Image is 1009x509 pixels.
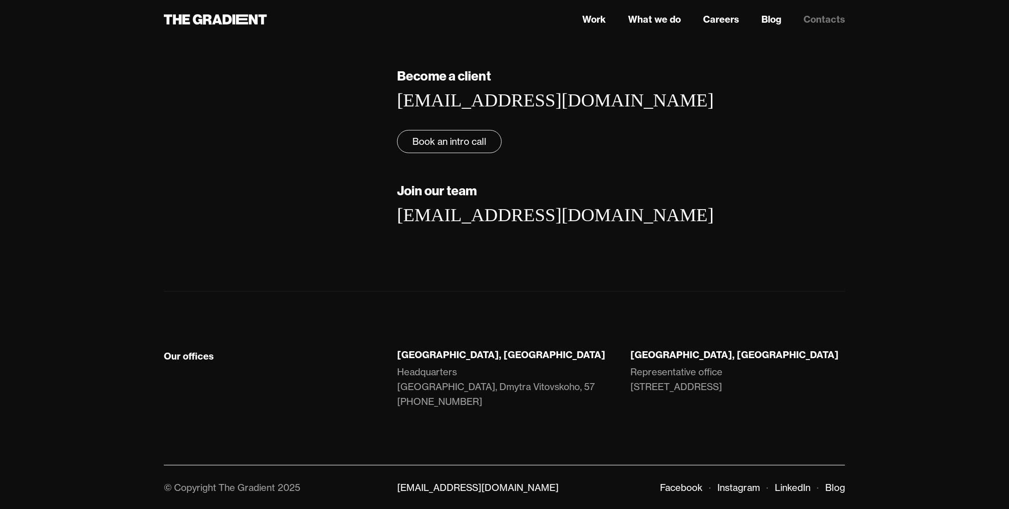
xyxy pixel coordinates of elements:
[803,12,845,26] a: Contacts
[630,349,839,360] strong: [GEOGRAPHIC_DATA], [GEOGRAPHIC_DATA]
[278,482,300,493] div: 2025
[397,482,559,493] a: [EMAIL_ADDRESS][DOMAIN_NAME]
[397,365,457,379] div: Headquarters
[630,365,722,379] div: Representative office
[628,12,681,26] a: What we do
[397,182,477,199] strong: Join our team
[397,205,714,225] a: [EMAIL_ADDRESS][DOMAIN_NAME]
[164,482,275,493] div: © Copyright The Gradient
[397,90,714,111] a: [EMAIL_ADDRESS][DOMAIN_NAME]‍
[582,12,606,26] a: Work
[717,482,760,493] a: Instagram
[397,130,502,153] a: Book an intro call
[164,350,214,362] div: Our offices
[825,482,845,493] a: Blog
[703,12,739,26] a: Careers
[775,482,810,493] a: LinkedIn
[397,379,612,394] a: [GEOGRAPHIC_DATA], Dmytra Vitovskoho, 57
[630,379,845,394] a: [STREET_ADDRESS]
[397,394,482,409] a: [PHONE_NUMBER]
[761,12,781,26] a: Blog
[660,482,703,493] a: Facebook
[397,349,612,361] div: [GEOGRAPHIC_DATA], [GEOGRAPHIC_DATA]
[397,68,491,84] strong: Become a client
